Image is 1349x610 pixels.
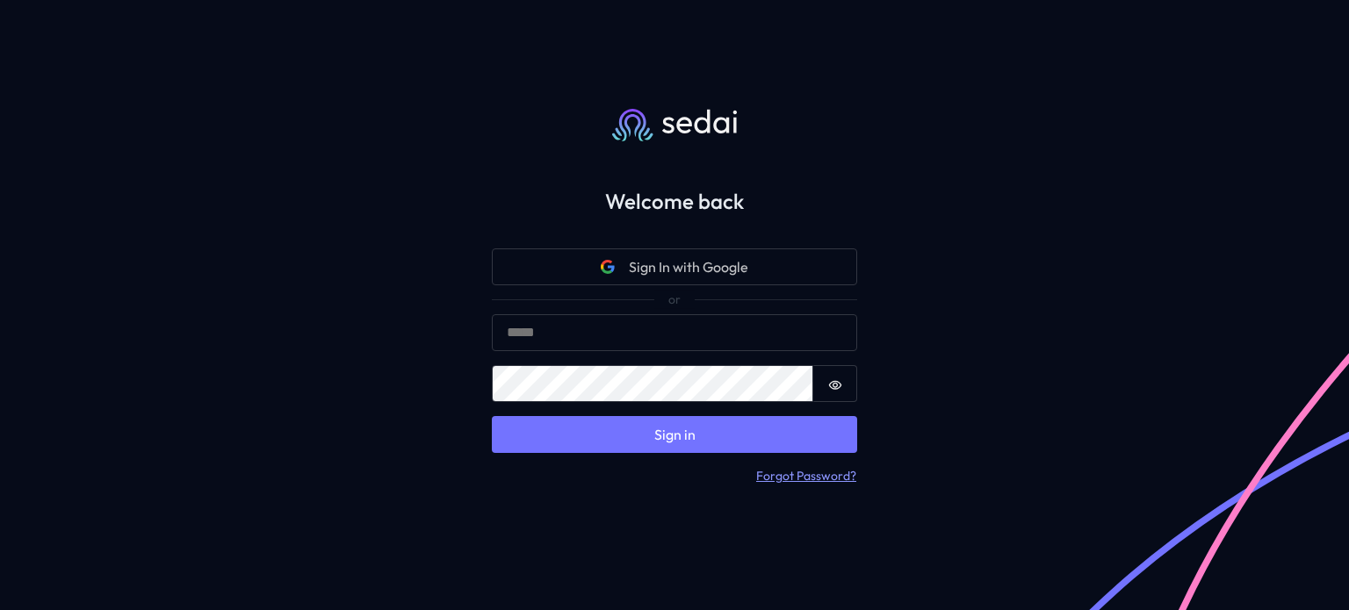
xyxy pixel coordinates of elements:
h2: Welcome back [464,189,885,214]
svg: Google icon [601,260,615,274]
button: Forgot Password? [755,467,857,486]
button: Google iconSign In with Google [492,248,857,285]
button: Show password [813,365,857,402]
button: Sign in [492,416,857,453]
span: Sign In with Google [629,256,748,277]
